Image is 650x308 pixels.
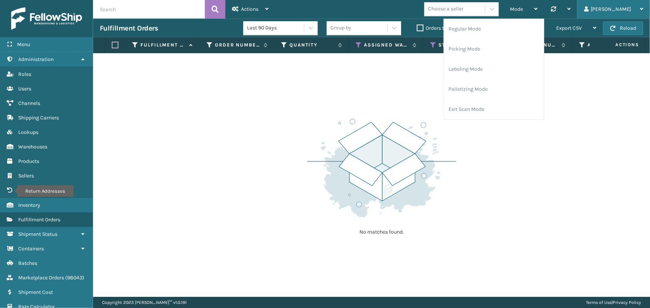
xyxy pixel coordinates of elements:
span: Actions [241,6,259,12]
span: Export CSV [556,25,582,31]
label: Assigned Warehouse [364,42,409,48]
a: Terms of Use [586,300,612,305]
span: Users [18,86,31,92]
a: Privacy Policy [613,300,641,305]
p: Copyright 2023 [PERSON_NAME]™ v 1.0.191 [102,297,187,308]
label: Orders to be shipped [DATE] [417,25,489,31]
span: Channels [18,100,40,106]
label: Assigned Carrier Service [587,42,632,48]
label: Quantity [289,42,334,48]
div: | [586,297,641,308]
span: Containers [18,246,44,252]
span: Batches [18,260,37,266]
span: Warehouses [18,144,47,150]
span: Fulfillment Orders [18,216,60,223]
span: Actions [592,39,644,51]
label: Fulfillment Order Id [140,42,186,48]
label: Status [438,42,483,48]
span: Shipment Status [18,231,57,237]
span: ( 98043 ) [65,275,84,281]
span: Sellers [18,173,34,179]
span: Shipping Carriers [18,115,59,121]
li: Labeling Mode [444,59,544,79]
li: Regular Mode [444,19,544,39]
h3: Fulfillment Orders [100,24,158,33]
div: Last 90 Days [247,24,305,32]
span: Shipment Cost [18,289,53,295]
span: Products [18,158,39,164]
li: Palletizing Mode [444,79,544,99]
span: Lookups [18,129,38,135]
span: Menu [17,41,30,48]
img: logo [11,7,82,30]
div: Group by [330,24,351,32]
span: Roles [18,71,31,77]
span: Mode [510,6,523,12]
span: Return Addresses [18,187,59,193]
span: Inventory [18,202,40,208]
span: Administration [18,56,54,62]
label: Order Number [215,42,260,48]
button: Reload [603,22,643,35]
span: Marketplace Orders [18,275,64,281]
li: Exit Scan Mode [444,99,544,119]
div: Choose a seller [428,5,463,13]
li: Picking Mode [444,39,544,59]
